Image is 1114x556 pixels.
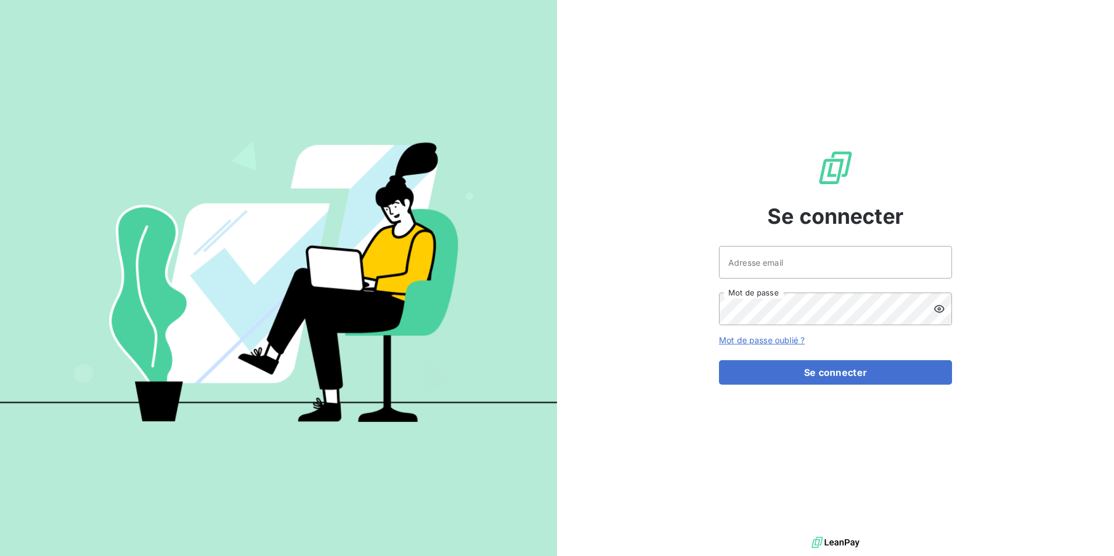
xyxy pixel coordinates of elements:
[767,200,904,232] span: Se connecter
[719,335,805,345] a: Mot de passe oublié ?
[719,246,952,279] input: placeholder
[719,360,952,385] button: Se connecter
[812,534,859,551] img: logo
[817,149,854,186] img: Logo LeanPay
